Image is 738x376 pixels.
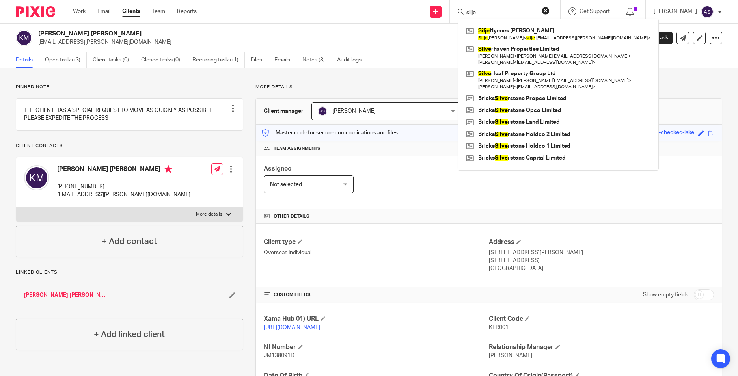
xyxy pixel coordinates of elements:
p: [EMAIL_ADDRESS][PERSON_NAME][DOMAIN_NAME] [38,38,615,46]
h4: + Add contact [102,235,157,248]
a: Notes (3) [302,52,331,68]
img: svg%3E [24,165,49,190]
h4: Client Code [489,315,714,323]
i: Primary [164,165,172,173]
p: [GEOGRAPHIC_DATA] [489,264,714,272]
p: Linked clients [16,269,243,275]
h3: Client manager [264,107,304,115]
a: Files [251,52,268,68]
p: Pinned note [16,84,243,90]
p: [STREET_ADDRESS] [489,257,714,264]
img: svg%3E [701,6,714,18]
label: Show empty fields [643,291,688,299]
h4: + Add linked client [94,328,165,341]
p: Client contacts [16,143,243,149]
input: Search [466,9,537,17]
h4: Address [489,238,714,246]
a: Audit logs [337,52,367,68]
span: Team assignments [274,145,321,152]
p: [PHONE_NUMBER] [57,183,190,191]
a: Details [16,52,39,68]
span: Get Support [580,9,610,14]
img: Pixie [16,6,55,17]
p: More details [255,84,722,90]
a: Clients [122,7,140,15]
a: Open tasks (3) [45,52,87,68]
span: Not selected [270,182,302,187]
a: Client tasks (0) [93,52,135,68]
h4: CUSTOM FIELDS [264,292,489,298]
a: Work [73,7,86,15]
span: [PERSON_NAME] [489,353,532,358]
p: [STREET_ADDRESS][PERSON_NAME] [489,249,714,257]
img: svg%3E [318,106,327,116]
a: Reports [177,7,197,15]
a: Emails [274,52,296,68]
h4: Client type [264,238,489,246]
h2: [PERSON_NAME] [PERSON_NAME] [38,30,499,38]
h4: Xama Hub 01) URL [264,315,489,323]
a: [PERSON_NAME] [PERSON_NAME] [24,291,108,299]
button: Clear [542,7,550,15]
a: Team [152,7,165,15]
span: JM138091D [264,353,294,358]
span: Other details [274,213,309,220]
p: Master code for secure communications and files [262,129,398,137]
p: More details [196,211,222,218]
span: [PERSON_NAME] [332,108,376,114]
h4: [PERSON_NAME] [PERSON_NAME] [57,165,190,175]
p: [PERSON_NAME] [654,7,697,15]
h4: Relationship Manager [489,343,714,352]
img: svg%3E [16,30,32,46]
p: Overseas Individual [264,249,489,257]
a: [URL][DOMAIN_NAME] [264,325,320,330]
a: Recurring tasks (1) [192,52,245,68]
span: Assignee [264,166,291,172]
a: Closed tasks (0) [141,52,186,68]
span: KER001 [489,325,509,330]
p: [EMAIL_ADDRESS][PERSON_NAME][DOMAIN_NAME] [57,191,190,199]
h4: NI Number [264,343,489,352]
a: Email [97,7,110,15]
